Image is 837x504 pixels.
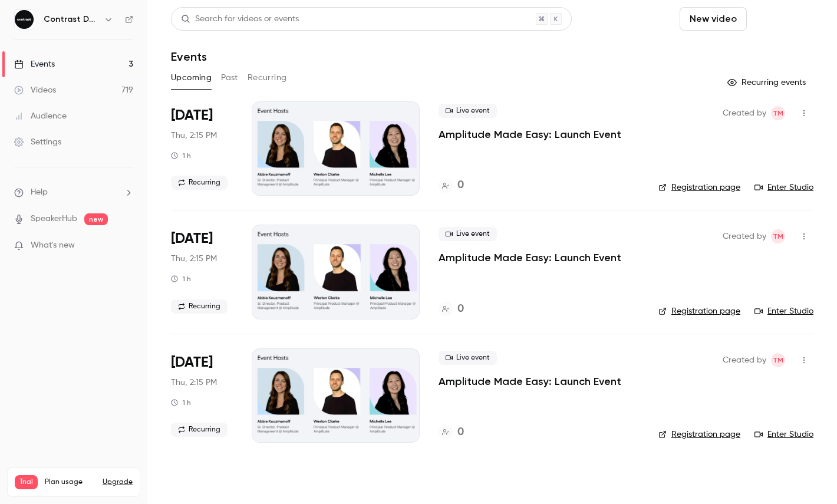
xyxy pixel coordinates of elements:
span: Created by [723,229,766,243]
span: Recurring [171,176,228,190]
div: Videos [14,84,56,96]
h4: 0 [457,301,464,317]
span: Thu, 2:15 PM [171,377,217,388]
span: Plan usage [45,477,95,487]
span: Help [31,186,48,199]
a: SpeakerHub [31,213,77,225]
a: Registration page [658,305,740,317]
li: help-dropdown-opener [14,186,133,199]
button: Recurring events [722,73,813,92]
span: Live event [439,351,497,365]
span: Created by [723,106,766,120]
a: Amplitude Made Easy: Launch Event [439,374,621,388]
div: Audience [14,110,67,122]
h6: Contrast Demos [44,14,99,25]
div: 1 h [171,151,191,160]
span: Tim Minton [771,229,785,243]
a: Registration page [658,429,740,440]
div: Events [14,58,55,70]
a: 0 [439,424,464,440]
div: Settings [14,136,61,148]
span: TM [773,353,783,367]
button: Upgrade [103,477,133,487]
a: Amplitude Made Easy: Launch Event [439,127,621,141]
h1: Events [171,50,207,64]
span: Tim Minton [771,353,785,367]
div: Oct 2 Thu, 1:15 PM (Europe/London) [171,101,233,196]
span: [DATE] [171,106,213,125]
span: TM [773,106,783,120]
div: 1 h [171,274,191,284]
h4: 0 [457,177,464,193]
button: Past [221,68,238,87]
span: Trial [15,475,38,489]
span: Created by [723,353,766,367]
span: TM [773,229,783,243]
button: Schedule [752,7,813,31]
span: [DATE] [171,229,213,248]
div: Oct 16 Thu, 1:15 PM (Europe/London) [171,348,233,443]
a: 0 [439,301,464,317]
span: Recurring [171,299,228,314]
span: What's new [31,239,75,252]
span: Tim Minton [771,106,785,120]
div: Oct 9 Thu, 1:15 PM (Europe/London) [171,225,233,319]
span: Recurring [171,423,228,437]
img: Contrast Demos [15,10,34,29]
span: new [84,213,108,225]
a: Enter Studio [754,429,813,440]
a: 0 [439,177,464,193]
span: Thu, 2:15 PM [171,253,217,265]
a: Registration page [658,182,740,193]
span: Live event [439,227,497,241]
h4: 0 [457,424,464,440]
a: Enter Studio [754,182,813,193]
div: Search for videos or events [181,13,299,25]
a: Amplitude Made Easy: Launch Event [439,251,621,265]
div: 1 h [171,398,191,407]
button: New video [680,7,747,31]
button: Upcoming [171,68,212,87]
span: Thu, 2:15 PM [171,130,217,141]
button: Recurring [248,68,287,87]
span: [DATE] [171,353,213,372]
a: Enter Studio [754,305,813,317]
span: Live event [439,104,497,118]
